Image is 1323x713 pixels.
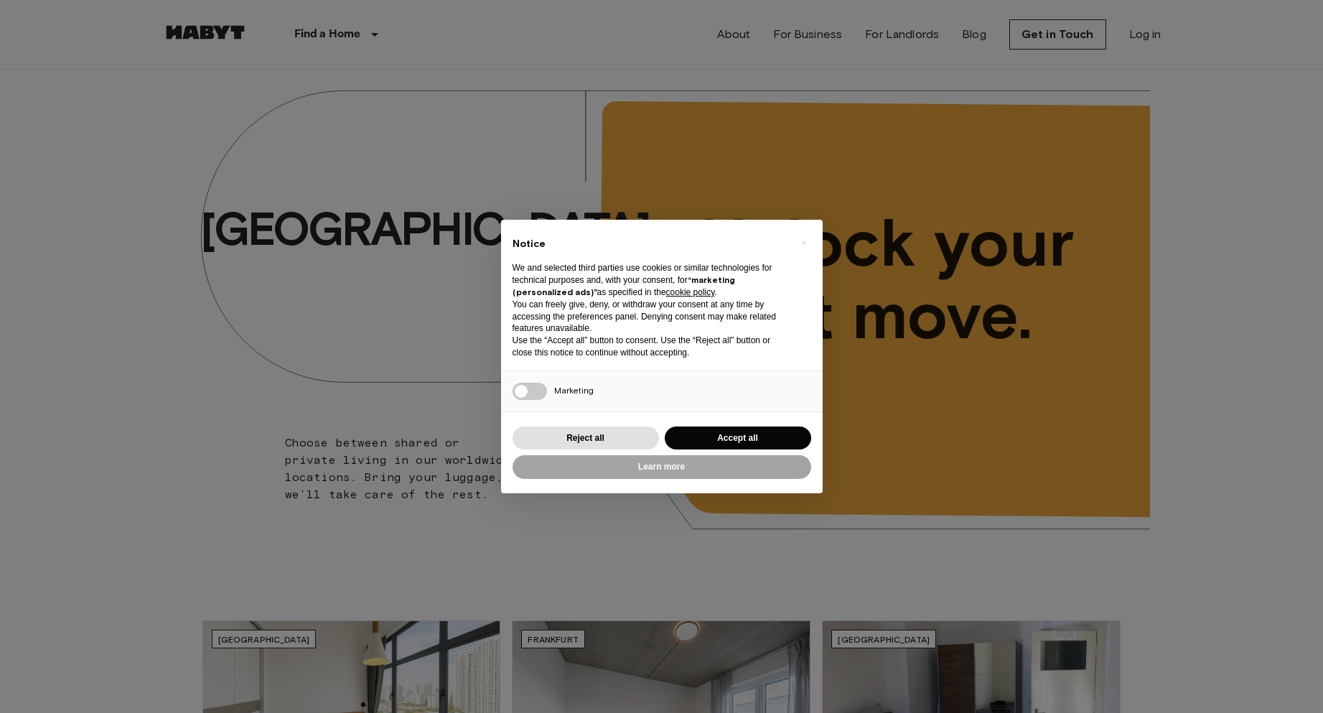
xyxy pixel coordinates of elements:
span: Marketing [554,385,594,396]
h2: Notice [513,237,788,251]
button: Close this notice [793,231,815,254]
p: Use the “Accept all” button to consent. Use the “Reject all” button or close this notice to conti... [513,335,788,359]
p: We and selected third parties use cookies or similar technologies for technical purposes and, wit... [513,262,788,298]
button: Reject all [513,427,659,450]
button: Learn more [513,455,811,479]
a: cookie policy [666,287,715,297]
button: Accept all [665,427,811,450]
span: × [801,234,806,251]
strong: “marketing (personalized ads)” [513,274,735,297]
p: You can freely give, deny, or withdraw your consent at any time by accessing the preferences pane... [513,299,788,335]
